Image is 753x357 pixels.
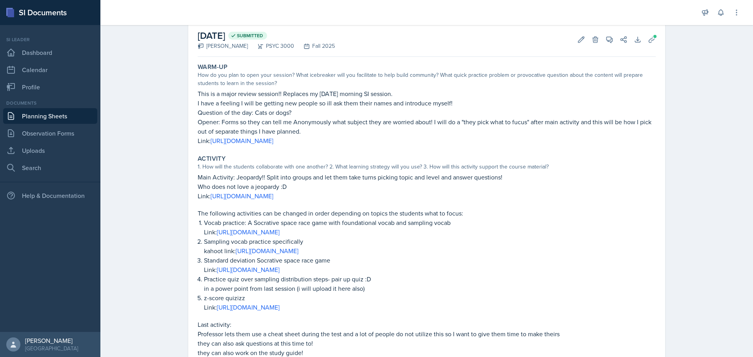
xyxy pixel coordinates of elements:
[204,284,656,293] p: in a power point from last session (i will upload it here also)
[198,89,656,98] p: This is a major review session!! Replaces my [DATE] morning SI session.
[25,337,78,344] div: [PERSON_NAME]
[3,36,97,43] div: Si leader
[204,274,656,284] p: Practice quiz over sampling distribution steps- pair up quiz :D
[217,303,280,312] a: [URL][DOMAIN_NAME]
[3,125,97,141] a: Observation Forms
[3,62,97,78] a: Calendar
[204,303,656,312] p: Link:
[198,98,656,108] p: I have a feeling I will be getting new people so ill ask them their names and introduce myself!
[198,320,656,329] p: Last activity:
[204,293,656,303] p: z-score quizizz
[198,136,656,145] p: Link:
[198,71,656,87] div: How do you plan to open your session? What icebreaker will you facilitate to help build community...
[3,160,97,176] a: Search
[204,227,656,237] p: Link:
[198,329,656,339] p: Professor lets them use a cheat sheet during the test and a lot of people do not utilize this so ...
[3,143,97,158] a: Uploads
[198,182,656,191] p: Who does not love a jeopardy :D
[294,42,335,50] div: Fall 2025
[237,33,263,39] span: Submitted
[198,208,656,218] p: The following activities can be changed in order depending on topics the students what to focus:
[198,108,656,117] p: Question of the day: Cats or dogs?
[3,108,97,124] a: Planning Sheets
[204,246,656,256] p: kahoot link:
[3,45,97,60] a: Dashboard
[198,29,335,43] h2: [DATE]
[217,265,280,274] a: [URL][DOMAIN_NAME]
[204,265,656,274] p: Link:
[211,192,273,200] a: [URL][DOMAIN_NAME]
[198,63,228,71] label: Warm-Up
[198,117,656,136] p: Opener: Forms so they can tell me Anonymously what subject they are worried about! I will do a "t...
[198,42,248,50] div: [PERSON_NAME]
[3,188,97,203] div: Help & Documentation
[198,155,226,163] label: Activity
[236,246,298,255] a: [URL][DOMAIN_NAME]
[217,228,280,236] a: [URL][DOMAIN_NAME]
[3,100,97,107] div: Documents
[211,136,273,145] a: [URL][DOMAIN_NAME]
[3,79,97,95] a: Profile
[204,256,656,265] p: Standard deviation Socrative space race game
[198,172,656,182] p: Main Activity: Jeopardy!! Split into groups and let them take turns picking topic and level and a...
[198,339,656,348] p: they can also ask questions at this time to!
[248,42,294,50] div: PSYC 3000
[204,237,656,246] p: Sampling vocab practice specifically
[198,163,656,171] div: 1. How will the students collaborate with one another? 2. What learning strategy will you use? 3....
[204,218,656,227] p: Vocab practice: A Socrative space race game with foundational vocab and sampling vocab
[198,191,656,201] p: Link:
[25,344,78,352] div: [GEOGRAPHIC_DATA]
